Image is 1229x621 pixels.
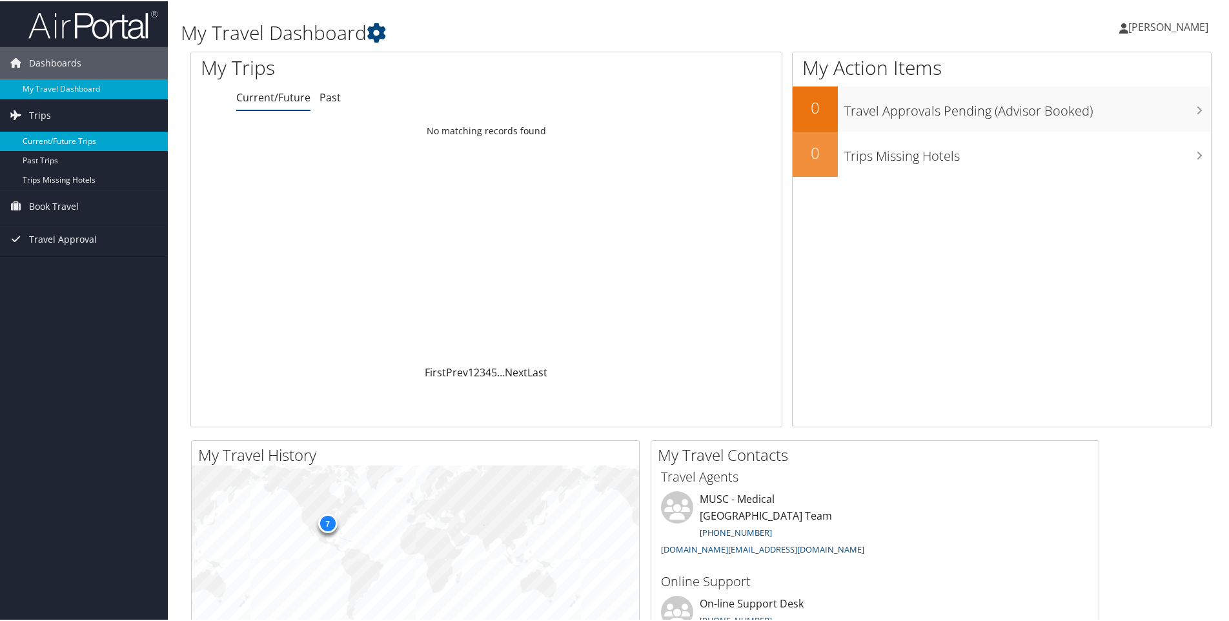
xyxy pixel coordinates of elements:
[661,542,864,554] a: [DOMAIN_NAME][EMAIL_ADDRESS][DOMAIN_NAME]
[485,364,491,378] a: 4
[201,53,526,80] h1: My Trips
[497,364,505,378] span: …
[318,513,337,532] div: 7
[700,525,772,537] a: [PHONE_NUMBER]
[425,364,446,378] a: First
[29,189,79,221] span: Book Travel
[480,364,485,378] a: 3
[28,8,157,39] img: airportal-logo.png
[505,364,527,378] a: Next
[793,85,1211,130] a: 0Travel Approvals Pending (Advisor Booked)
[793,53,1211,80] h1: My Action Items
[474,364,480,378] a: 2
[446,364,468,378] a: Prev
[198,443,639,465] h2: My Travel History
[236,89,310,103] a: Current/Future
[29,222,97,254] span: Travel Approval
[793,141,838,163] h2: 0
[658,443,1099,465] h2: My Travel Contacts
[793,96,838,117] h2: 0
[29,98,51,130] span: Trips
[1128,19,1208,33] span: [PERSON_NAME]
[181,18,875,45] h1: My Travel Dashboard
[527,364,547,378] a: Last
[1119,6,1221,45] a: [PERSON_NAME]
[491,364,497,378] a: 5
[661,571,1089,589] h3: Online Support
[29,46,81,78] span: Dashboards
[320,89,341,103] a: Past
[661,467,1089,485] h3: Travel Agents
[468,364,474,378] a: 1
[655,490,875,569] li: MUSC - Medical [GEOGRAPHIC_DATA] Team
[844,94,1211,119] h3: Travel Approvals Pending (Advisor Booked)
[191,118,782,141] td: No matching records found
[844,139,1211,164] h3: Trips Missing Hotels
[793,130,1211,176] a: 0Trips Missing Hotels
